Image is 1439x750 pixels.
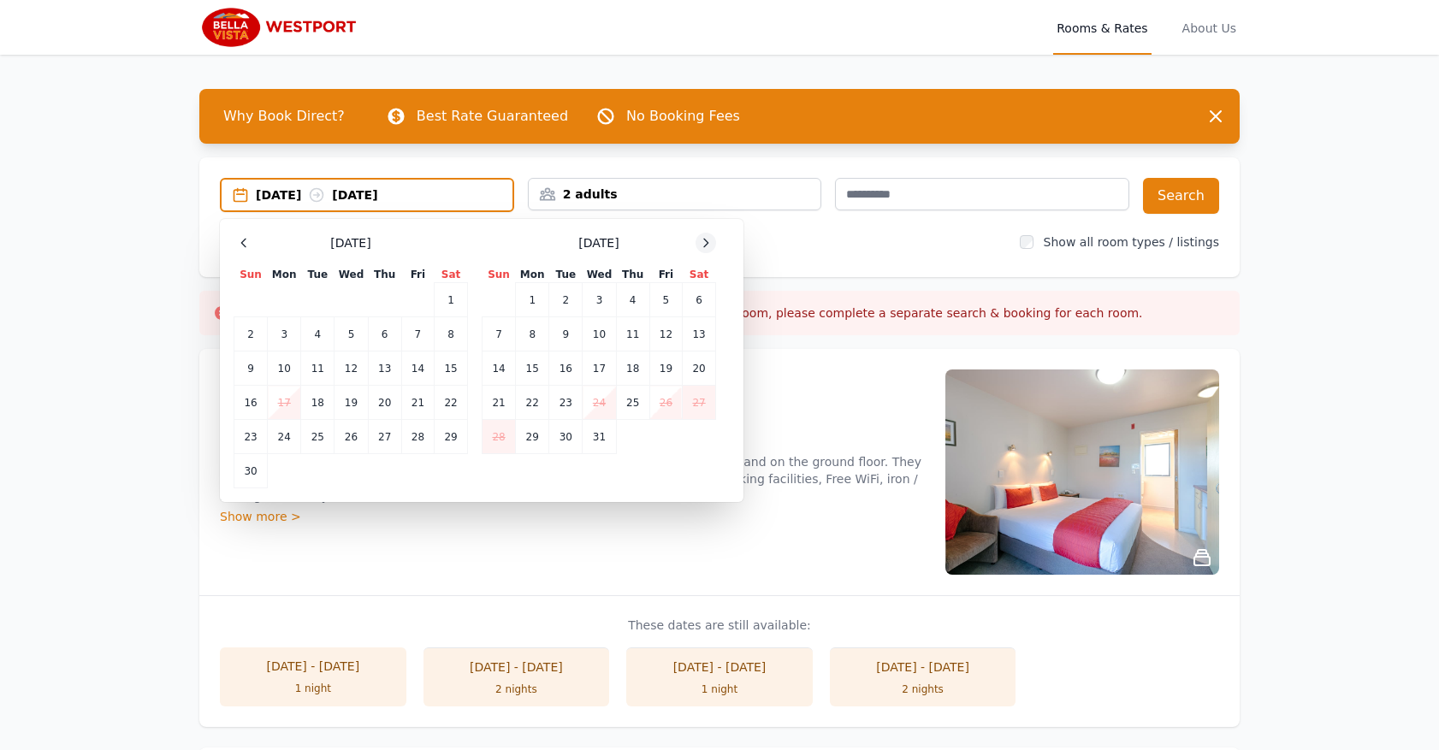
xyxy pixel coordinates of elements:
[578,234,619,251] span: [DATE]
[583,283,616,317] td: 3
[234,454,268,488] td: 30
[268,420,301,454] td: 24
[616,351,649,386] td: 18
[516,267,549,283] th: Mon
[616,267,649,283] th: Thu
[441,682,593,696] div: 2 nights
[435,267,468,283] th: Sat
[199,7,364,48] img: Bella Vista Westport
[220,617,1219,634] p: These dates are still available:
[683,283,716,317] td: 6
[335,420,368,454] td: 26
[368,317,401,351] td: 6
[335,267,368,283] th: Wed
[301,420,335,454] td: 25
[335,317,368,351] td: 5
[301,386,335,420] td: 18
[210,99,358,133] span: Why Book Direct?
[616,386,649,420] td: 25
[401,317,434,351] td: 7
[549,267,583,283] th: Tue
[516,386,549,420] td: 22
[401,420,434,454] td: 28
[516,420,549,454] td: 29
[1143,178,1219,214] button: Search
[268,267,301,283] th: Mon
[435,351,468,386] td: 15
[483,351,516,386] td: 14
[847,658,999,676] div: [DATE] - [DATE]
[847,682,999,696] div: 2 nights
[268,317,301,351] td: 3
[256,186,512,204] div: [DATE] [DATE]
[616,283,649,317] td: 4
[268,386,301,420] td: 17
[435,283,468,317] td: 1
[234,267,268,283] th: Sun
[516,317,549,351] td: 8
[435,386,468,420] td: 22
[368,420,401,454] td: 27
[483,420,516,454] td: 28
[268,351,301,386] td: 10
[330,234,370,251] span: [DATE]
[549,351,583,386] td: 16
[483,317,516,351] td: 7
[549,283,583,317] td: 2
[234,317,268,351] td: 2
[483,267,516,283] th: Sun
[649,386,682,420] td: 26
[583,351,616,386] td: 17
[583,317,616,351] td: 10
[549,317,583,351] td: 9
[649,283,682,317] td: 5
[417,106,568,127] p: Best Rate Guaranteed
[683,351,716,386] td: 20
[649,317,682,351] td: 12
[435,317,468,351] td: 8
[583,267,616,283] th: Wed
[220,508,925,525] div: Show more >
[649,351,682,386] td: 19
[368,267,401,283] th: Thu
[683,317,716,351] td: 13
[237,682,389,695] div: 1 night
[301,317,335,351] td: 4
[1044,235,1219,249] label: Show all room types / listings
[683,386,716,420] td: 27
[234,420,268,454] td: 23
[626,106,740,127] p: No Booking Fees
[549,420,583,454] td: 30
[583,420,616,454] td: 31
[301,351,335,386] td: 11
[435,420,468,454] td: 29
[441,658,593,676] div: [DATE] - [DATE]
[335,386,368,420] td: 19
[368,351,401,386] td: 13
[483,386,516,420] td: 21
[516,283,549,317] td: 1
[401,351,434,386] td: 14
[549,386,583,420] td: 23
[516,351,549,386] td: 15
[529,186,821,203] div: 2 adults
[649,267,682,283] th: Fri
[368,386,401,420] td: 20
[401,386,434,420] td: 21
[335,351,368,386] td: 12
[683,267,716,283] th: Sat
[237,658,389,675] div: [DATE] - [DATE]
[234,386,268,420] td: 16
[301,267,335,283] th: Tue
[643,658,796,676] div: [DATE] - [DATE]
[583,386,616,420] td: 24
[401,267,434,283] th: Fri
[643,682,796,696] div: 1 night
[234,351,268,386] td: 9
[616,317,649,351] td: 11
